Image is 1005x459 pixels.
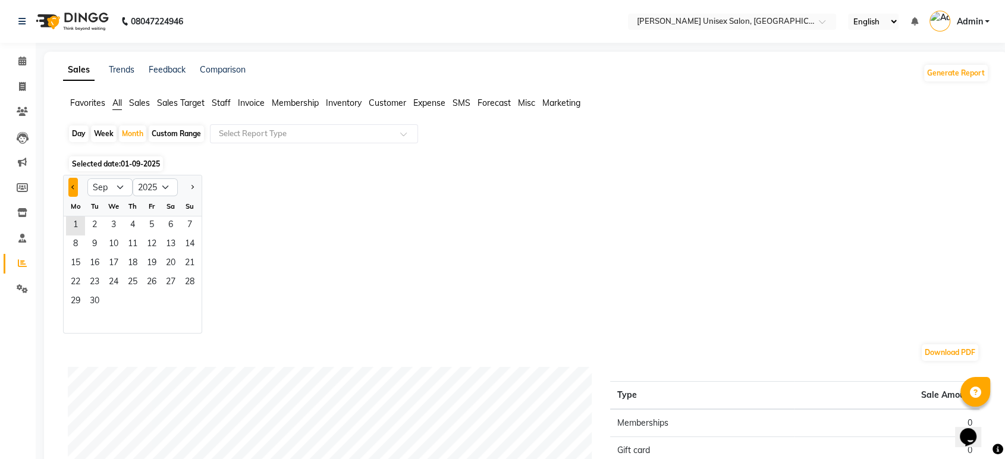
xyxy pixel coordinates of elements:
span: 28 [180,273,199,293]
div: Friday, September 12, 2025 [142,235,161,254]
div: Week [91,125,117,142]
div: Wednesday, September 10, 2025 [104,235,123,254]
span: Staff [212,98,231,108]
span: Sales [129,98,150,108]
span: 27 [161,273,180,293]
button: Next month [187,178,197,197]
img: Admin [929,11,950,32]
div: Custom Range [149,125,204,142]
span: Sales Target [157,98,205,108]
span: 10 [104,235,123,254]
span: 14 [180,235,199,254]
div: Tuesday, September 16, 2025 [85,254,104,273]
span: 18 [123,254,142,273]
div: Tuesday, September 23, 2025 [85,273,104,293]
span: 15 [66,254,85,273]
span: 17 [104,254,123,273]
div: Wednesday, September 24, 2025 [104,273,123,293]
span: SMS [453,98,470,108]
span: 01-09-2025 [121,159,160,168]
a: Feedback [149,64,186,75]
span: 6 [161,216,180,235]
span: Favorites [70,98,105,108]
div: Monday, September 29, 2025 [66,293,85,312]
div: Fr [142,197,161,216]
a: Comparison [200,64,246,75]
span: 19 [142,254,161,273]
div: Sunday, September 28, 2025 [180,273,199,293]
div: Friday, September 26, 2025 [142,273,161,293]
div: Monday, September 1, 2025 [66,216,85,235]
div: Saturday, September 20, 2025 [161,254,180,273]
div: Th [123,197,142,216]
div: Thursday, September 25, 2025 [123,273,142,293]
button: Download PDF [922,344,978,361]
div: Thursday, September 18, 2025 [123,254,142,273]
div: Saturday, September 13, 2025 [161,235,180,254]
span: 11 [123,235,142,254]
div: Month [119,125,146,142]
span: 24 [104,273,123,293]
span: 12 [142,235,161,254]
div: Sunday, September 7, 2025 [180,216,199,235]
td: 0 [794,409,979,437]
span: 8 [66,235,85,254]
div: Monday, September 22, 2025 [66,273,85,293]
span: 3 [104,216,123,235]
span: 4 [123,216,142,235]
div: Monday, September 8, 2025 [66,235,85,254]
select: Select month [87,178,133,196]
div: Saturday, September 6, 2025 [161,216,180,235]
div: Sa [161,197,180,216]
iframe: chat widget [955,411,993,447]
span: 20 [161,254,180,273]
span: 2 [85,216,104,235]
span: Customer [369,98,406,108]
span: 25 [123,273,142,293]
span: 23 [85,273,104,293]
span: Marketing [542,98,580,108]
button: Previous month [68,178,78,197]
div: Tuesday, September 2, 2025 [85,216,104,235]
span: All [112,98,122,108]
div: Thursday, September 4, 2025 [123,216,142,235]
span: 16 [85,254,104,273]
td: Memberships [610,409,795,437]
div: Monday, September 15, 2025 [66,254,85,273]
button: Generate Report [924,65,988,81]
div: Friday, September 5, 2025 [142,216,161,235]
span: 7 [180,216,199,235]
div: Wednesday, September 17, 2025 [104,254,123,273]
span: 21 [180,254,199,273]
span: 13 [161,235,180,254]
select: Select year [133,178,178,196]
div: Sunday, September 14, 2025 [180,235,199,254]
div: Su [180,197,199,216]
th: Sale Amount [794,382,979,410]
span: Invoice [238,98,265,108]
div: Tuesday, September 9, 2025 [85,235,104,254]
div: Thursday, September 11, 2025 [123,235,142,254]
a: Trends [109,64,134,75]
div: Mo [66,197,85,216]
span: Forecast [478,98,511,108]
div: Tuesday, September 30, 2025 [85,293,104,312]
img: logo [30,5,112,38]
span: Inventory [326,98,362,108]
b: 08047224946 [131,5,183,38]
span: Misc [518,98,535,108]
span: Expense [413,98,445,108]
span: 5 [142,216,161,235]
span: 9 [85,235,104,254]
span: 22 [66,273,85,293]
span: 26 [142,273,161,293]
span: 1 [66,216,85,235]
div: Wednesday, September 3, 2025 [104,216,123,235]
div: We [104,197,123,216]
div: Sunday, September 21, 2025 [180,254,199,273]
div: Tu [85,197,104,216]
th: Type [610,382,795,410]
div: Saturday, September 27, 2025 [161,273,180,293]
a: Sales [63,59,95,81]
span: 29 [66,293,85,312]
